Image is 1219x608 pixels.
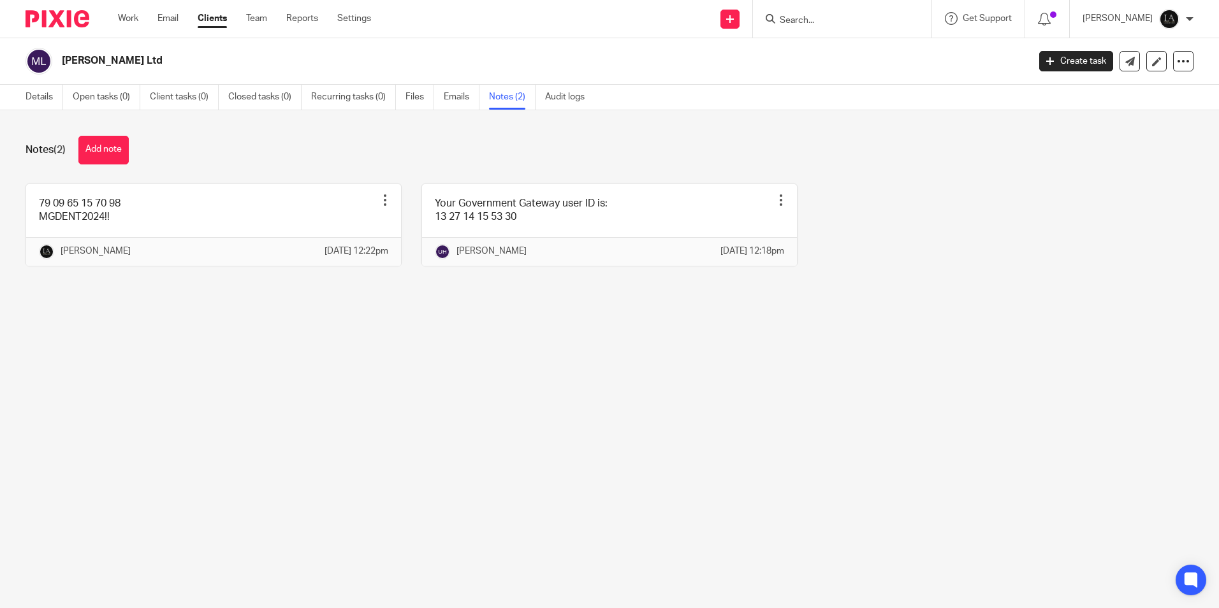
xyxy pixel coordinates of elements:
h1: Notes [26,143,66,157]
img: Pixie [26,10,89,27]
a: Emails [444,85,479,110]
img: svg%3E [26,48,52,75]
p: [DATE] 12:18pm [720,245,784,257]
a: Open tasks (0) [73,85,140,110]
h2: [PERSON_NAME] Ltd [62,54,828,68]
a: Reports [286,12,318,25]
button: Add note [78,136,129,164]
a: Client tasks (0) [150,85,219,110]
a: Recurring tasks (0) [311,85,396,110]
p: [PERSON_NAME] [61,245,131,257]
a: Clients [198,12,227,25]
img: Lockhart+Amin+-+1024x1024+-+light+on+dark.jpg [39,244,54,259]
a: Closed tasks (0) [228,85,302,110]
a: Work [118,12,138,25]
a: Audit logs [545,85,594,110]
img: svg%3E [435,244,450,259]
a: Email [157,12,179,25]
p: [DATE] 12:22pm [325,245,388,257]
span: (2) [54,145,66,155]
p: [PERSON_NAME] [456,245,527,257]
a: Settings [337,12,371,25]
a: Notes (2) [489,85,536,110]
p: [PERSON_NAME] [1083,12,1153,25]
span: Get Support [963,14,1012,23]
input: Search [778,15,893,27]
a: Files [405,85,434,110]
a: Create task [1039,51,1113,71]
a: Team [246,12,267,25]
a: Details [26,85,63,110]
img: Lockhart+Amin+-+1024x1024+-+light+on+dark.jpg [1159,9,1179,29]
